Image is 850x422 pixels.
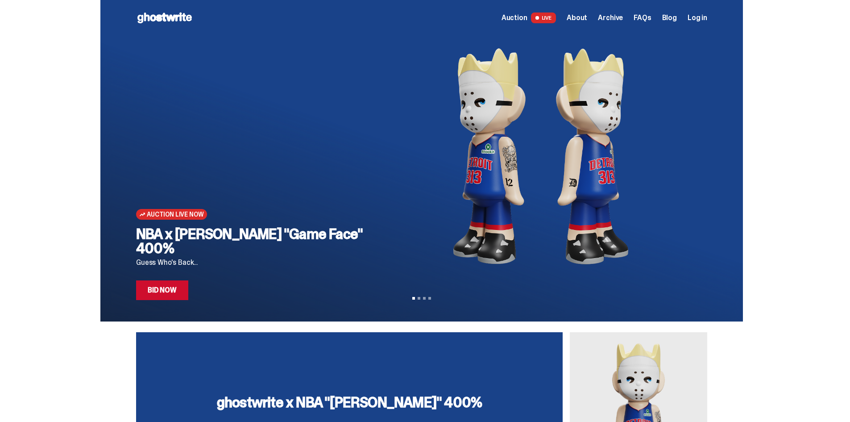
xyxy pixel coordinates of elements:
h3: ghostwrite x NBA "[PERSON_NAME]" 400% [217,395,482,409]
span: Auction [502,14,527,21]
p: Guess Who's Back... [136,259,374,266]
button: View slide 2 [418,297,420,300]
h2: NBA x [PERSON_NAME] "Game Face" 400% [136,227,374,255]
a: FAQs [634,14,651,21]
a: Log in [688,14,707,21]
a: Blog [662,14,677,21]
button: View slide 3 [423,297,426,300]
a: Auction LIVE [502,13,556,23]
span: LIVE [531,13,556,23]
button: View slide 1 [412,297,415,300]
a: Bid Now [136,280,188,300]
a: About [567,14,587,21]
span: Auction Live Now [147,211,203,218]
a: Archive [598,14,623,21]
img: NBA x Eminem "Game Face" 400% [388,36,693,277]
button: View slide 4 [428,297,431,300]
